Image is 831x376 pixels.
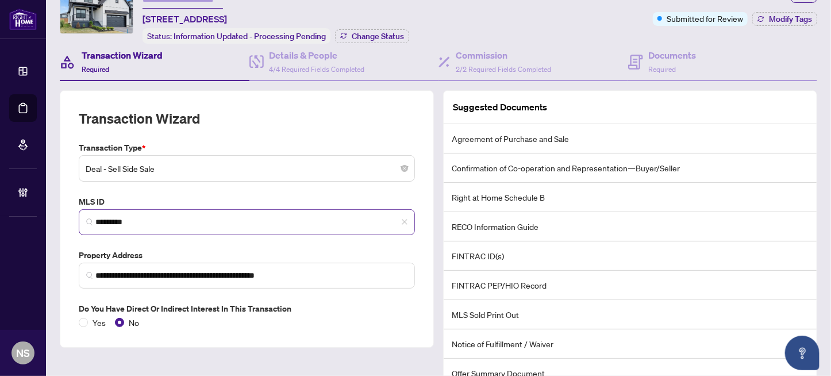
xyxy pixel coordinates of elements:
label: Property Address [79,249,415,262]
h4: Details & People [270,48,365,62]
span: Change Status [352,32,404,40]
li: RECO Information Guide [444,212,817,241]
label: Do you have direct or indirect interest in this transaction [79,302,415,315]
span: close [401,218,408,225]
img: search_icon [86,272,93,279]
h2: Transaction Wizard [79,109,200,128]
button: Change Status [335,29,409,43]
span: 2/2 Required Fields Completed [456,65,551,74]
li: Right at Home Schedule B [444,183,817,212]
span: Deal - Sell Side Sale [86,158,408,179]
li: FINTRAC ID(s) [444,241,817,271]
span: Required [649,65,676,74]
li: MLS Sold Print Out [444,300,817,329]
span: Modify Tags [769,15,812,23]
span: NS [16,345,30,361]
li: Confirmation of Co-operation and Representation—Buyer/Seller [444,154,817,183]
img: search_icon [86,218,93,225]
span: [STREET_ADDRESS] [143,12,227,26]
span: Required [82,65,109,74]
h4: Documents [649,48,697,62]
span: Yes [88,316,110,329]
label: Transaction Type [79,141,415,154]
span: Information Updated - Processing Pending [174,31,326,41]
img: logo [9,9,37,30]
button: Modify Tags [752,12,817,26]
article: Suggested Documents [453,100,547,114]
span: Submitted for Review [667,12,743,25]
li: Agreement of Purchase and Sale [444,124,817,154]
div: Status: [143,28,330,44]
span: close-circle [401,165,408,172]
span: 4/4 Required Fields Completed [270,65,365,74]
label: MLS ID [79,195,415,208]
h4: Transaction Wizard [82,48,163,62]
li: FINTRAC PEP/HIO Record [444,271,817,300]
h4: Commission [456,48,551,62]
button: Open asap [785,336,820,370]
li: Notice of Fulfillment / Waiver [444,329,817,359]
span: No [124,316,144,329]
